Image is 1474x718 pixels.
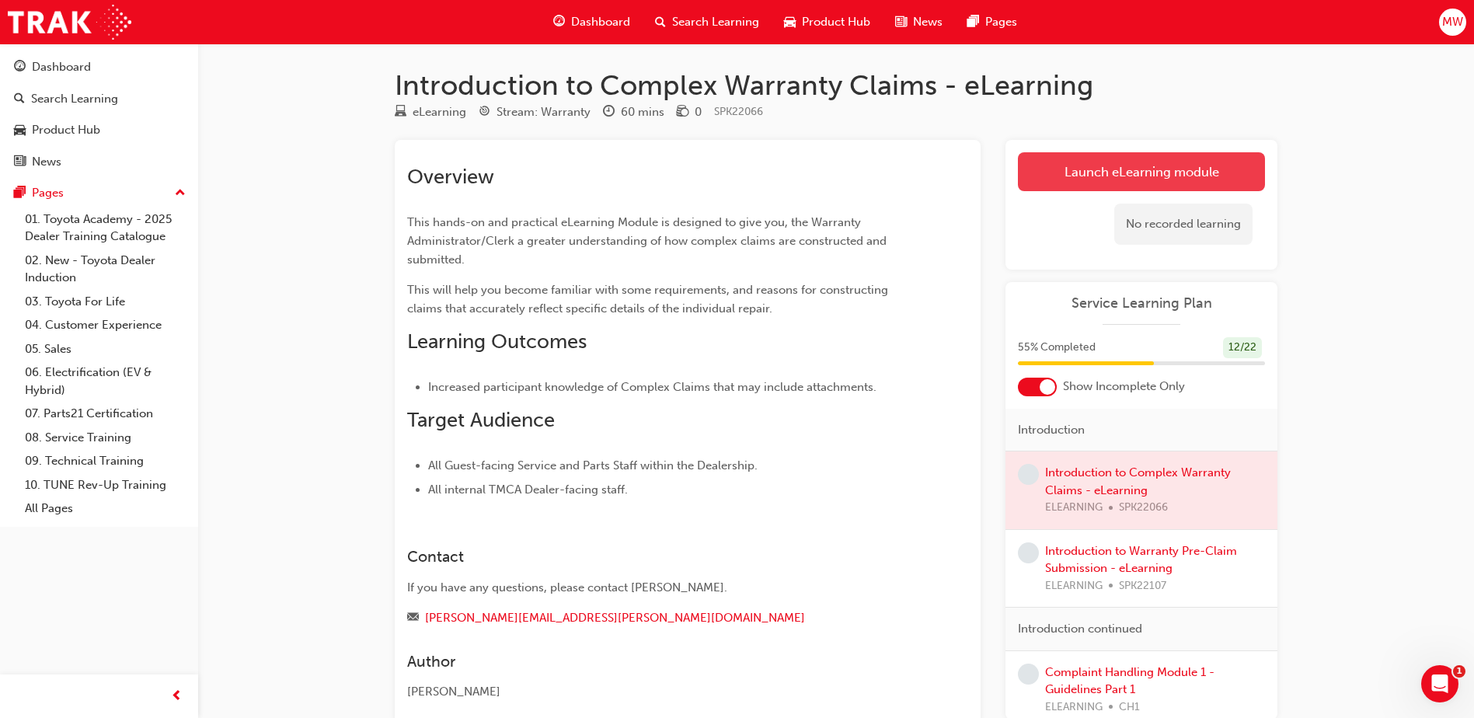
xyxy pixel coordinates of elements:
a: Service Learning Plan [1018,295,1265,312]
span: 1 [1453,665,1465,678]
a: 10. TUNE Rev-Up Training [19,473,192,497]
span: ELEARNING [1045,577,1103,595]
span: Target Audience [407,408,555,432]
a: car-iconProduct Hub [772,6,883,38]
div: Duration [603,103,664,122]
span: news-icon [895,12,907,32]
a: 09. Technical Training [19,449,192,473]
a: 07. Parts21 Certification [19,402,192,426]
span: Overview [407,165,494,189]
span: Pages [985,13,1017,31]
a: All Pages [19,497,192,521]
span: All internal TMCA Dealer-facing staff. [428,483,628,497]
span: Introduction [1018,421,1085,439]
div: No recorded learning [1114,204,1253,245]
button: Pages [6,179,192,207]
span: guage-icon [553,12,565,32]
span: learningRecordVerb_NONE-icon [1018,664,1039,685]
a: Search Learning [6,85,192,113]
span: target-icon [479,106,490,120]
span: All Guest-facing Service and Parts Staff within the Dealership. [428,458,758,472]
div: Product Hub [32,121,100,139]
span: This will help you become familiar with some requirements, and reasons for constructing claims th... [407,283,891,315]
span: money-icon [677,106,688,120]
img: Trak [8,5,131,40]
span: prev-icon [171,687,183,706]
div: 60 mins [621,103,664,121]
span: CH1 [1119,699,1140,716]
span: SPK22107 [1119,577,1166,595]
div: 0 [695,103,702,121]
a: guage-iconDashboard [541,6,643,38]
a: Product Hub [6,116,192,145]
a: 04. Customer Experience [19,313,192,337]
a: Dashboard [6,53,192,82]
span: Dashboard [571,13,630,31]
h1: Introduction to Complex Warranty Claims - eLearning [395,68,1277,103]
span: News [913,13,943,31]
span: pages-icon [967,12,979,32]
span: Introduction continued [1018,620,1142,638]
div: [PERSON_NAME] [407,683,912,701]
span: MW [1442,13,1463,31]
span: learningRecordVerb_NONE-icon [1018,464,1039,485]
span: pages-icon [14,186,26,200]
div: Price [677,103,702,122]
div: 12 / 22 [1223,337,1262,358]
a: 01. Toyota Academy - 2025 Dealer Training Catalogue [19,207,192,249]
div: Pages [32,184,64,202]
a: pages-iconPages [955,6,1030,38]
a: 06. Electrification (EV & Hybrid) [19,361,192,402]
span: ELEARNING [1045,699,1103,716]
span: 55 % Completed [1018,339,1096,357]
span: Show Incomplete Only [1063,378,1185,396]
span: Product Hub [802,13,870,31]
a: Complaint Handling Module 1 - Guidelines Part 1 [1045,665,1214,697]
span: search-icon [655,12,666,32]
a: 03. Toyota For Life [19,290,192,314]
span: learningResourceType_ELEARNING-icon [395,106,406,120]
a: search-iconSearch Learning [643,6,772,38]
span: Learning Outcomes [407,329,587,354]
span: This hands-on and practical eLearning Module is designed to give you, the Warranty Administrator/... [407,215,890,267]
button: MW [1439,9,1466,36]
div: eLearning [413,103,466,121]
div: If you have any questions, please contact [PERSON_NAME]. [407,579,912,597]
a: Introduction to Warranty Pre-Claim Submission - eLearning [1045,544,1237,576]
button: DashboardSearch LearningProduct HubNews [6,50,192,179]
iframe: Intercom live chat [1421,665,1458,702]
span: email-icon [407,612,419,626]
div: Type [395,103,466,122]
a: Launch eLearning module [1018,152,1265,191]
span: learningRecordVerb_NONE-icon [1018,542,1039,563]
span: up-icon [175,183,186,204]
span: search-icon [14,92,25,106]
div: Stream [479,103,591,122]
div: News [32,153,61,171]
span: car-icon [784,12,796,32]
a: News [6,148,192,176]
a: [PERSON_NAME][EMAIL_ADDRESS][PERSON_NAME][DOMAIN_NAME] [425,611,805,625]
span: Learning resource code [714,105,763,118]
div: Email [407,608,912,628]
span: guage-icon [14,61,26,75]
span: clock-icon [603,106,615,120]
span: Search Learning [672,13,759,31]
span: news-icon [14,155,26,169]
a: news-iconNews [883,6,955,38]
span: Increased participant knowledge of Complex Claims that may include attachments. [428,380,876,394]
span: car-icon [14,124,26,138]
div: Stream: Warranty [497,103,591,121]
div: Dashboard [32,58,91,76]
h3: Author [407,653,912,671]
div: Search Learning [31,90,118,108]
h3: Contact [407,548,912,566]
a: 05. Sales [19,337,192,361]
a: 02. New - Toyota Dealer Induction [19,249,192,290]
a: 08. Service Training [19,426,192,450]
